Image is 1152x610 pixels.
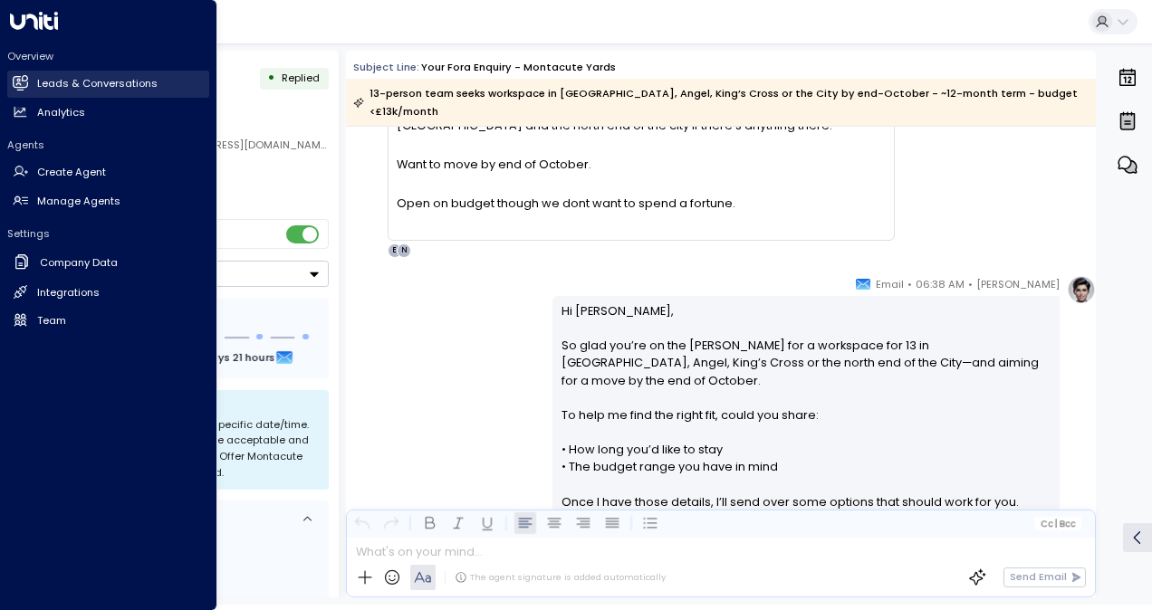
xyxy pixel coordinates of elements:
[40,255,118,271] h2: Company Data
[7,99,209,126] a: Analytics
[1067,275,1096,304] img: profile-logo.png
[7,49,209,63] h2: Overview
[7,71,209,98] a: Leads & Conversations
[353,60,419,74] span: Subject Line:
[7,248,209,278] a: Company Data
[37,313,66,329] h2: Team
[1034,517,1081,530] button: Cc|Bcc
[1055,519,1058,529] span: |
[1041,519,1076,529] span: Cc Bcc
[37,194,120,209] h2: Manage Agents
[7,279,209,306] a: Integrations
[397,243,411,258] div: N
[267,65,275,91] div: •
[397,156,885,173] div: Want to move by end of October.
[37,76,158,91] h2: Leads & Conversations
[353,84,1087,120] div: 13-person team seeks workspace in [GEOGRAPHIC_DATA], Angel, King’s Cross or the City by end-Octob...
[7,159,209,186] a: Create Agent
[37,105,85,120] h2: Analytics
[37,165,106,180] h2: Create Agent
[455,571,666,584] div: The agent signature is added automatically
[147,348,274,367] span: In about 2 days 21 hours
[7,307,209,334] a: Team
[351,512,373,534] button: Undo
[876,275,904,293] span: Email
[421,60,616,75] div: Your Fora Enquiry - Montacute Yards
[37,285,100,300] h2: Integrations
[916,275,965,293] span: 06:38 AM
[976,275,1060,293] span: [PERSON_NAME]
[71,310,317,326] div: Follow Up Sequence
[7,226,209,241] h2: Settings
[380,512,402,534] button: Redo
[282,71,320,85] span: Replied
[907,275,912,293] span: •
[7,187,209,214] a: Manage Agents
[388,243,402,258] div: E
[397,195,885,212] div: Open on budget though we dont want to spend a fortune.
[968,275,973,293] span: •
[7,138,209,152] h2: Agents
[71,348,317,367] div: Next Follow Up:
